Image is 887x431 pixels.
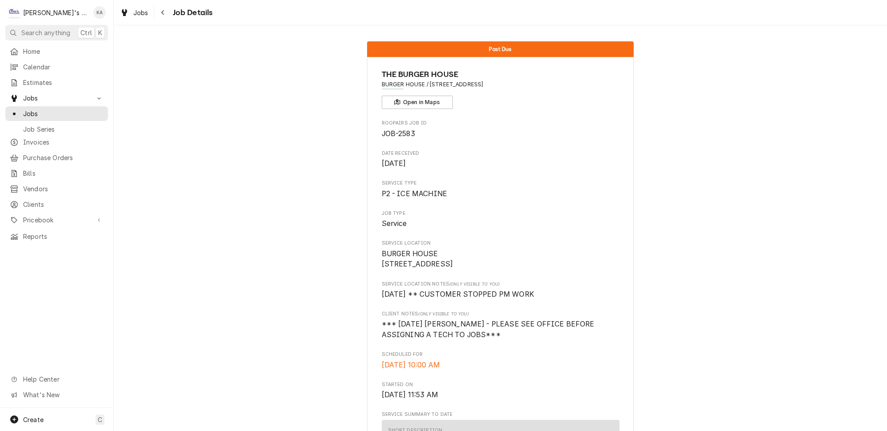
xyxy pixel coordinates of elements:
[23,93,90,103] span: Jobs
[382,158,619,169] span: Date Received
[382,381,619,388] span: Started On
[5,91,108,105] a: Go to Jobs
[382,129,415,138] span: JOB-2583
[382,250,453,269] span: BURGER HOUSE [STREET_ADDRESS]
[382,281,619,300] div: [object Object]
[156,5,170,20] button: Navigate back
[5,387,108,402] a: Go to What's New
[382,319,619,340] span: [object Object]
[382,189,619,199] span: Service Type
[23,47,104,56] span: Home
[23,153,104,162] span: Purchase Orders
[382,120,619,139] div: Roopairs Job ID
[382,189,447,198] span: P2 - ICE MACHINE
[382,120,619,127] span: Roopairs Job ID
[98,415,102,424] span: C
[23,232,104,241] span: Reports
[80,28,92,37] span: Ctrl
[382,281,619,288] span: Service Location Notes
[23,169,104,178] span: Bills
[382,310,619,340] div: [object Object]
[133,8,148,17] span: Jobs
[23,62,104,72] span: Calendar
[382,210,619,229] div: Job Type
[5,106,108,121] a: Jobs
[170,7,213,19] span: Job Details
[116,5,152,20] a: Jobs
[382,351,619,358] span: Scheduled For
[382,218,619,229] span: Job Type
[23,78,104,87] span: Estimates
[382,290,534,298] span: [DATE] ** CUSTOMER STOPPED PM WORK
[382,361,440,369] span: [DATE] 10:00 AM
[382,159,406,168] span: [DATE]
[5,44,108,59] a: Home
[382,68,619,109] div: Client Information
[5,166,108,181] a: Bills
[382,210,619,217] span: Job Type
[382,219,407,228] span: Service
[382,289,619,300] span: [object Object]
[5,135,108,149] a: Invoices
[23,215,90,225] span: Pricebook
[367,41,634,57] div: Status
[382,411,619,418] span: Service Summary To Date
[382,240,619,270] div: Service Location
[93,6,106,19] div: Korey Austin's Avatar
[382,320,596,339] span: *** [DATE] [PERSON_NAME] - PLEASE SEE OFFICE BEFORE ASSIGNING A TECH TO JOBS***
[5,25,108,40] button: Search anythingCtrlK
[8,6,20,19] div: Clay's Refrigeration's Avatar
[449,282,499,286] span: (Only Visible to You)
[23,137,104,147] span: Invoices
[98,28,102,37] span: K
[382,381,619,400] div: Started On
[93,6,106,19] div: KA
[23,184,104,193] span: Vendors
[23,390,103,399] span: What's New
[5,75,108,90] a: Estimates
[382,68,619,81] span: Name
[382,150,619,157] span: Date Received
[5,122,108,137] a: Job Series
[382,129,619,139] span: Roopairs Job ID
[382,351,619,370] div: Scheduled For
[382,180,619,199] div: Service Type
[21,28,70,37] span: Search anything
[5,197,108,212] a: Clients
[23,416,44,423] span: Create
[382,249,619,270] span: Service Location
[23,8,88,17] div: [PERSON_NAME]'s Refrigeration
[382,180,619,187] span: Service Type
[5,213,108,227] a: Go to Pricebook
[5,60,108,74] a: Calendar
[382,390,619,400] span: Started On
[382,150,619,169] div: Date Received
[23,125,104,134] span: Job Series
[5,181,108,196] a: Vendors
[5,150,108,165] a: Purchase Orders
[8,6,20,19] div: C
[23,200,104,209] span: Clients
[382,360,619,371] span: Scheduled For
[418,311,468,316] span: (Only Visible to You)
[382,96,453,109] button: Open in Maps
[382,310,619,318] span: Client Notes
[23,375,103,384] span: Help Center
[5,372,108,387] a: Go to Help Center
[23,109,104,118] span: Jobs
[382,240,619,247] span: Service Location
[489,46,511,52] span: Past Due
[382,81,619,89] span: Address
[5,229,108,244] a: Reports
[382,391,438,399] span: [DATE] 11:53 AM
